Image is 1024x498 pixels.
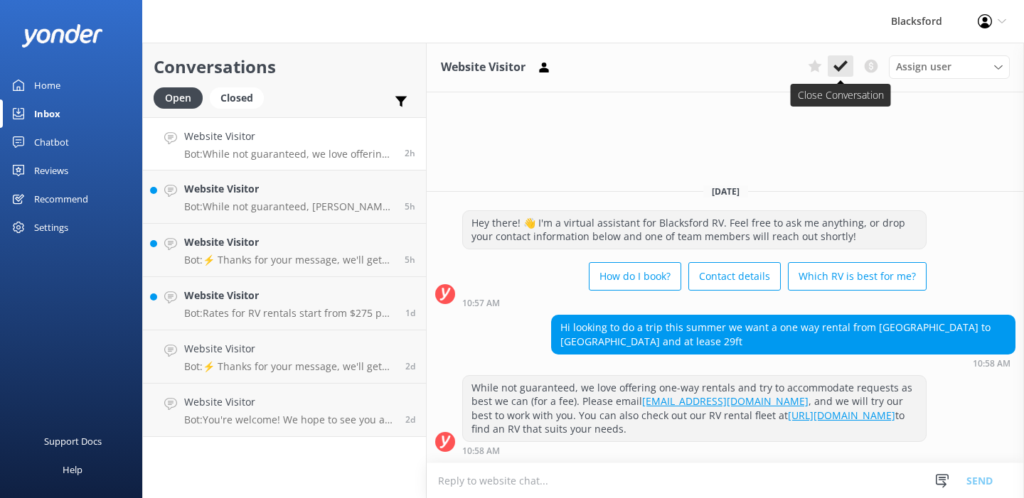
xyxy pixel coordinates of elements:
[184,254,394,266] p: Bot: ⚡ Thanks for your message, we'll get back to you as soon as we can. You're also welcome to k...
[788,262,927,291] button: Which RV is best for me?
[896,59,951,75] span: Assign user
[405,307,415,319] span: Oct 11 2025 11:41am (UTC -06:00) America/Chihuahua
[143,277,426,330] a: Website VisitorBot:Rates for RV rentals start from $275 per day and vary based on location, RV ty...
[34,128,69,156] div: Chatbot
[210,87,264,109] div: Closed
[463,376,926,441] div: While not guaranteed, we love offering one-way rentals and try to accommodate requests as best we...
[405,254,415,266] span: Oct 12 2025 08:25am (UTC -06:00) America/Chihuahua
[184,200,394,213] p: Bot: While not guaranteed, [PERSON_NAME] RV loves offering one-way rentals and tries to accommoda...
[44,427,102,455] div: Support Docs
[462,445,927,455] div: Oct 12 2025 10:58am (UTC -06:00) America/Chihuahua
[642,394,809,408] a: [EMAIL_ADDRESS][DOMAIN_NAME]
[143,170,426,224] a: Website VisitorBot:While not guaranteed, [PERSON_NAME] RV loves offering one-way rentals and trie...
[688,262,781,291] button: Contact details
[405,147,415,159] span: Oct 12 2025 10:58am (UTC -06:00) America/Chihuahua
[463,211,926,249] div: Hey there! 👋 I'm a virtual assistant for Blacksford RV. Feel free to ask me anything, or drop you...
[21,24,103,48] img: yonder-white-logo.png
[184,394,395,410] h4: Website Visitor
[143,384,426,437] a: Website VisitorBot:You're welcome! We hope to see you at [GEOGRAPHIC_DATA] soon!2d
[34,156,68,185] div: Reviews
[143,117,426,170] a: Website VisitorBot:While not guaranteed, we love offering one-way rentals and try to accommodate ...
[184,288,395,303] h4: Website Visitor
[462,299,500,308] strong: 10:57 AM
[973,359,1010,368] strong: 10:58 AM
[210,90,271,105] a: Closed
[184,234,394,250] h4: Website Visitor
[889,55,1010,78] div: Assign User
[63,455,82,484] div: Help
[154,90,210,105] a: Open
[184,360,395,373] p: Bot: ⚡ Thanks for your message, we'll get back to you as soon as we can. You're also welcome to k...
[551,358,1015,368] div: Oct 12 2025 10:58am (UTC -06:00) America/Chihuahua
[34,213,68,242] div: Settings
[34,71,60,99] div: Home
[589,262,681,291] button: How do I book?
[703,185,748,197] span: [DATE]
[405,413,415,426] span: Oct 10 2025 08:09am (UTC -06:00) America/Chihuahua
[34,99,60,128] div: Inbox
[552,315,1015,353] div: Hi looking to do a trip this summer we want a one way rental from [GEOGRAPHIC_DATA] to [GEOGRAPHI...
[405,200,415,212] span: Oct 12 2025 08:36am (UTC -06:00) America/Chihuahua
[184,129,394,144] h4: Website Visitor
[462,447,500,455] strong: 10:58 AM
[154,87,203,109] div: Open
[184,413,395,426] p: Bot: You're welcome! We hope to see you at [GEOGRAPHIC_DATA] soon!
[184,148,394,161] p: Bot: While not guaranteed, we love offering one-way rentals and try to accommodate requests as be...
[441,58,526,77] h3: Website Visitor
[788,408,895,422] a: [URL][DOMAIN_NAME]
[143,330,426,384] a: Website VisitorBot:⚡ Thanks for your message, we'll get back to you as soon as we can. You're als...
[405,360,415,372] span: Oct 10 2025 08:35am (UTC -06:00) America/Chihuahua
[34,185,88,213] div: Recommend
[462,298,927,308] div: Oct 12 2025 10:57am (UTC -06:00) America/Chihuahua
[184,341,395,357] h4: Website Visitor
[184,181,394,197] h4: Website Visitor
[184,307,395,320] p: Bot: Rates for RV rentals start from $275 per day and vary based on location, RV type, and time o...
[143,224,426,277] a: Website VisitorBot:⚡ Thanks for your message, we'll get back to you as soon as we can. You're als...
[154,53,415,80] h2: Conversations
